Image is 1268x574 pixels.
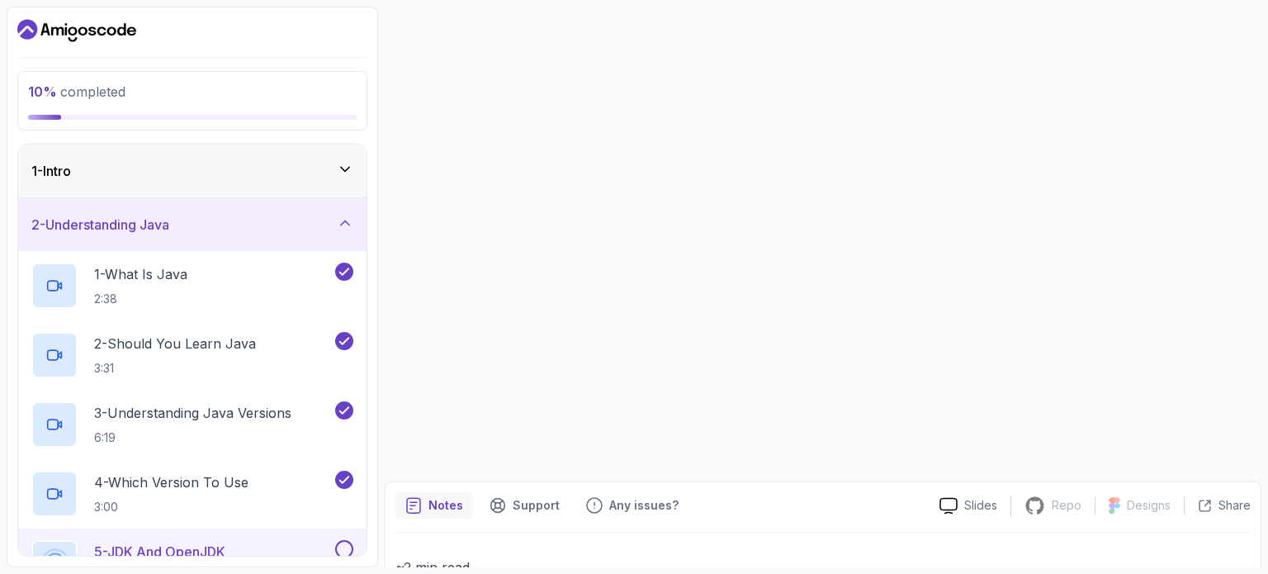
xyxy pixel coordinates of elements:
[31,215,169,235] h3: 2 - Understanding Java
[31,332,353,378] button: 2-Should You Learn Java3:31
[18,198,367,251] button: 2-Understanding Java
[1184,497,1251,514] button: Share
[1218,497,1251,514] p: Share
[94,360,256,377] p: 3:31
[94,264,187,284] p: 1 - What Is Java
[31,471,353,517] button: 4-Which Version To Use3:00
[94,429,291,446] p: 6:19
[94,291,187,307] p: 2:38
[926,497,1010,515] a: Slides
[1052,497,1081,514] p: Repo
[28,83,125,100] span: completed
[18,145,367,197] button: 1-Intro
[94,472,248,492] p: 4 - Which Version To Use
[94,334,256,353] p: 2 - Should You Learn Java
[480,492,570,519] button: Support button
[513,497,560,514] p: Support
[28,83,57,100] span: 10 %
[94,403,291,423] p: 3 - Understanding Java Versions
[31,401,353,448] button: 3-Understanding Java Versions6:19
[609,497,679,514] p: Any issues?
[395,492,473,519] button: notes button
[17,17,136,44] a: Dashboard
[576,492,688,519] button: Feedback button
[1127,497,1171,514] p: Designs
[428,497,463,514] p: Notes
[94,499,248,515] p: 3:00
[94,542,225,562] p: 5 - JDK And OpenJDK
[31,263,353,309] button: 1-What Is Java2:38
[31,161,71,181] h3: 1 - Intro
[964,497,997,514] p: Slides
